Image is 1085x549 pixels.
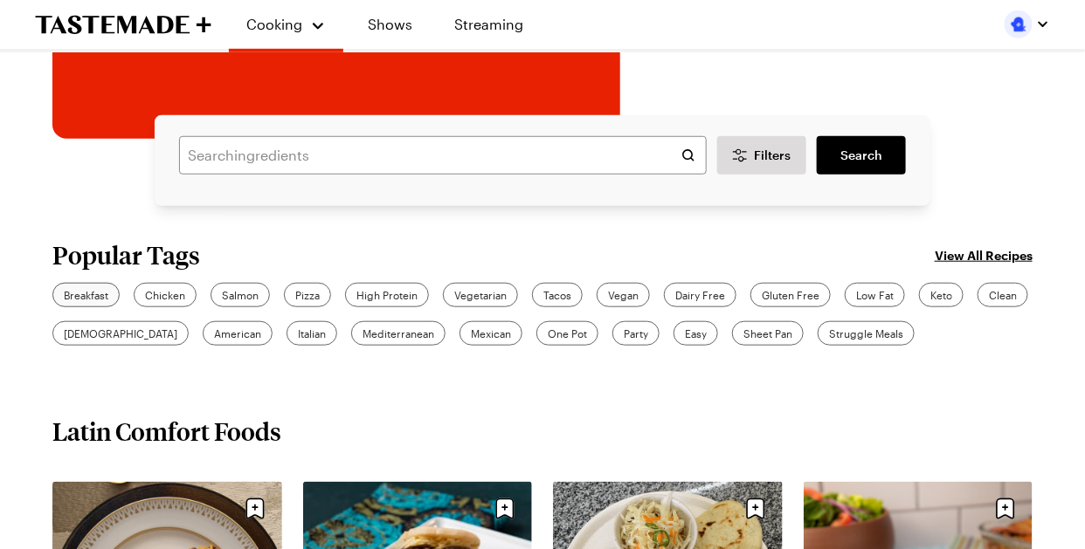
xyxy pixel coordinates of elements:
[845,283,905,307] a: Low Fat
[295,287,320,303] span: Pizza
[743,326,792,341] span: Sheet Pan
[675,287,725,303] span: Dairy Free
[818,321,915,346] a: Struggle Meals
[754,147,791,164] span: Filters
[739,492,772,525] button: Save recipe
[52,415,281,447] h2: Latin Comfort Foods
[829,326,903,341] span: Struggle Meals
[145,287,185,303] span: Chicken
[247,16,303,32] span: Cooking
[989,492,1022,525] button: Save recipe
[351,321,446,346] a: Mediterranean
[64,287,108,303] span: Breakfast
[443,283,518,307] a: Vegetarian
[685,326,707,341] span: Easy
[246,7,326,42] button: Cooking
[64,326,177,341] span: [DEMOGRAPHIC_DATA]
[284,283,331,307] a: Pizza
[532,283,583,307] a: Tacos
[52,283,120,307] a: Breakfast
[211,283,270,307] a: Salmon
[134,283,197,307] a: Chicken
[624,326,648,341] span: Party
[817,136,906,175] a: filters
[989,287,1017,303] span: Clean
[548,326,587,341] span: One Pot
[488,492,522,525] button: Save recipe
[222,287,259,303] span: Salmon
[732,321,804,346] a: Sheet Pan
[287,321,337,346] a: Italian
[543,287,571,303] span: Tacos
[608,287,639,303] span: Vegan
[840,147,882,164] span: Search
[762,287,819,303] span: Gluten Free
[919,283,964,307] a: Keto
[471,326,511,341] span: Mexican
[363,326,434,341] span: Mediterranean
[214,326,261,341] span: American
[35,15,211,35] a: To Tastemade Home Page
[345,283,429,307] a: High Protein
[664,283,736,307] a: Dairy Free
[935,245,1033,264] a: View All Recipes
[536,321,598,346] a: One Pot
[52,321,189,346] a: [DEMOGRAPHIC_DATA]
[930,287,952,303] span: Keto
[1005,10,1050,38] button: Profile picture
[52,241,200,269] h2: Popular Tags
[674,321,718,346] a: Easy
[750,283,831,307] a: Gluten Free
[454,287,507,303] span: Vegetarian
[978,283,1028,307] a: Clean
[460,321,522,346] a: Mexican
[717,136,806,175] button: Desktop filters
[1005,10,1033,38] img: Profile picture
[597,283,650,307] a: Vegan
[356,287,418,303] span: High Protein
[203,321,273,346] a: American
[856,287,894,303] span: Low Fat
[298,326,326,341] span: Italian
[612,321,660,346] a: Party
[238,492,272,525] button: Save recipe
